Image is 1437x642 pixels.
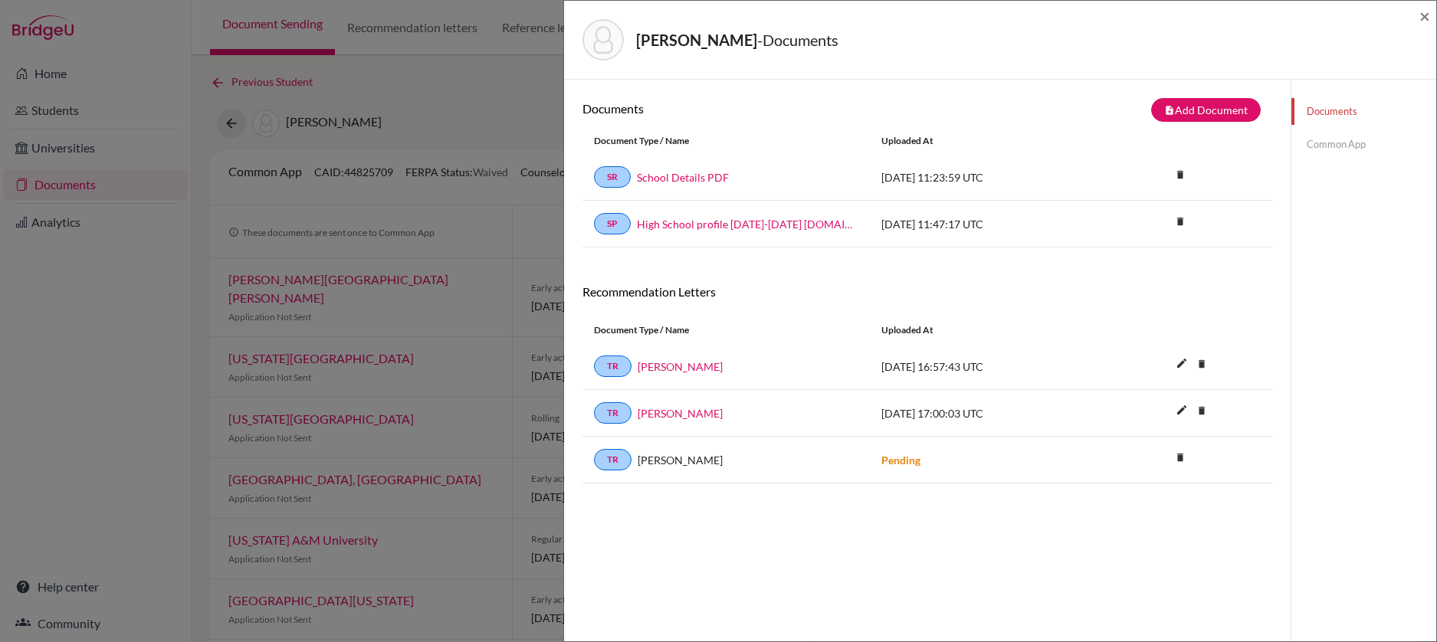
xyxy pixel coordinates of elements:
[1190,399,1213,422] i: delete
[870,216,1100,232] div: [DATE] 11:47:17 UTC
[1169,212,1192,233] a: delete
[594,355,632,377] a: TR
[1291,98,1436,125] a: Documents
[1169,448,1192,469] a: delete
[870,134,1100,148] div: Uploaded at
[1190,352,1213,375] i: delete
[757,31,838,49] span: - Documents
[1170,351,1194,375] i: edit
[638,405,723,421] a: [PERSON_NAME]
[638,452,723,468] span: [PERSON_NAME]
[594,449,632,470] a: TR
[637,216,858,232] a: High School profile [DATE]-[DATE] [DOMAIN_NAME]_wide
[1419,5,1430,27] span: ×
[582,323,870,337] div: Document Type / Name
[1169,210,1192,233] i: delete
[636,31,757,49] strong: [PERSON_NAME]
[582,134,870,148] div: Document Type / Name
[637,169,729,185] a: School Details PDF
[638,359,723,375] a: [PERSON_NAME]
[1169,400,1195,423] button: edit
[582,101,927,116] h6: Documents
[881,454,920,467] strong: Pending
[1169,165,1192,186] a: delete
[870,323,1100,337] div: Uploaded at
[594,402,632,424] a: TR
[1291,131,1436,158] a: Common App
[594,166,631,188] a: SR
[870,169,1100,185] div: [DATE] 11:23:59 UTC
[1169,163,1192,186] i: delete
[1190,401,1213,422] a: delete
[1164,105,1175,116] i: note_add
[1419,7,1430,25] button: Close
[1170,398,1194,422] i: edit
[1169,353,1195,376] button: edit
[594,213,631,234] a: SP
[881,407,983,420] span: [DATE] 17:00:03 UTC
[1169,446,1192,469] i: delete
[582,284,1272,299] h6: Recommendation Letters
[1151,98,1261,122] button: note_addAdd Document
[881,360,983,373] span: [DATE] 16:57:43 UTC
[1190,355,1213,375] a: delete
